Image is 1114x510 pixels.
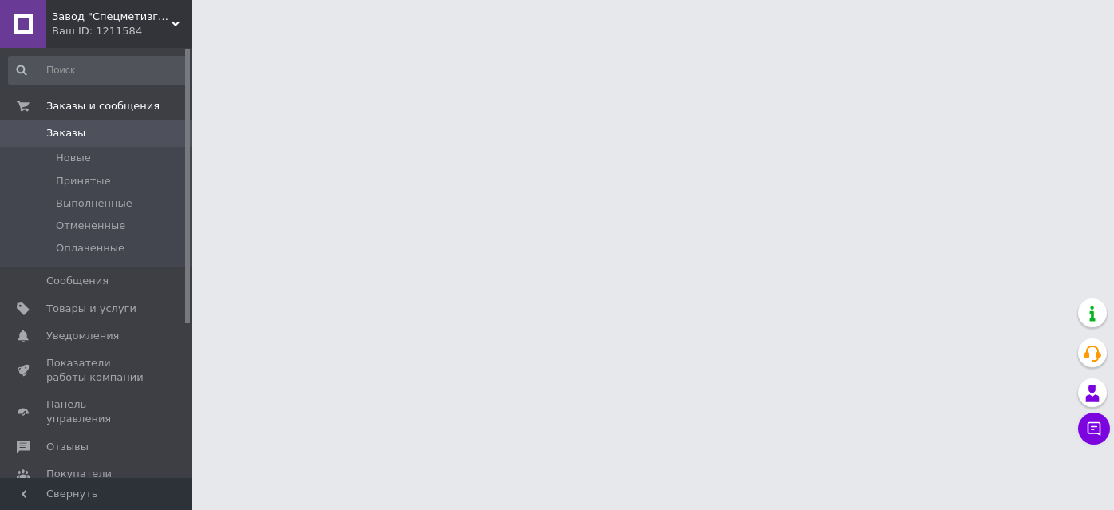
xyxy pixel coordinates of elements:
span: Уведомления [46,329,119,343]
span: Панель управления [46,397,148,426]
span: Новые [56,151,91,165]
span: Завод "Спецметизгруп" [52,10,172,24]
span: Принятые [56,174,111,188]
span: Оплаченные [56,241,124,255]
span: Сообщения [46,274,109,288]
div: Ваш ID: 1211584 [52,24,192,38]
span: Заказы [46,126,85,140]
button: Чат с покупателем [1078,413,1110,445]
span: Покупатели [46,467,112,481]
span: Показатели работы компании [46,356,148,385]
span: Выполненные [56,196,132,211]
span: Отмененные [56,219,125,233]
span: Заказы и сообщения [46,99,160,113]
span: Отзывы [46,440,89,454]
input: Поиск [8,56,188,85]
span: Товары и услуги [46,302,136,316]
